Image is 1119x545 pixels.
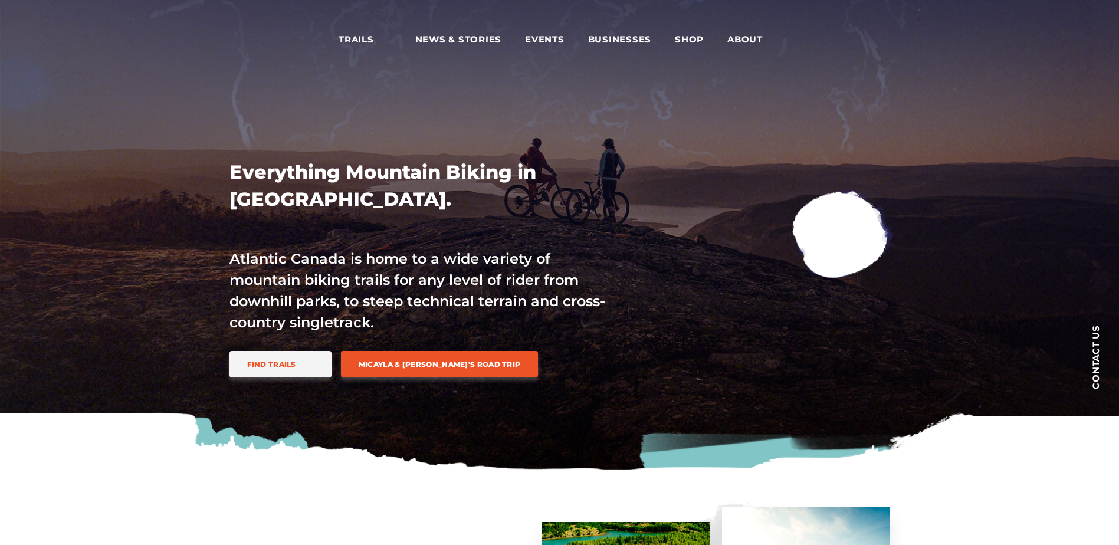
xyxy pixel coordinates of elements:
span: News & Stories [415,34,502,45]
span: About [727,34,780,45]
a: Find Trails trail icon [229,351,332,377]
a: Contact us [1072,307,1119,407]
a: Micayla & [PERSON_NAME]'s Road Trip [341,351,539,377]
span: Find Trails [247,360,296,369]
span: Events [525,34,565,45]
span: Trails [339,34,392,45]
span: Contact us [1091,325,1100,389]
span: Micayla & [PERSON_NAME]'s Road Trip [359,360,521,369]
span: Businesses [588,34,652,45]
p: Atlantic Canada is home to a wide variety of mountain biking trails for any level of rider from d... [229,248,607,333]
span: Shop [675,34,704,45]
h1: Everything Mountain Biking in [GEOGRAPHIC_DATA]. [229,159,607,213]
